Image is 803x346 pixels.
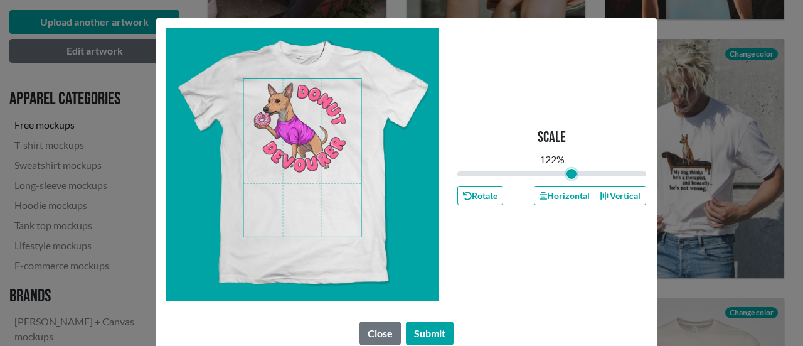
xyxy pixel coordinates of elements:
[359,322,401,345] button: Close
[538,129,566,147] p: Scale
[406,322,454,345] button: Submit
[457,186,503,205] button: Rotate
[540,152,565,167] div: 122 %
[534,186,595,205] button: Horizontal
[595,186,646,205] button: Vertical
